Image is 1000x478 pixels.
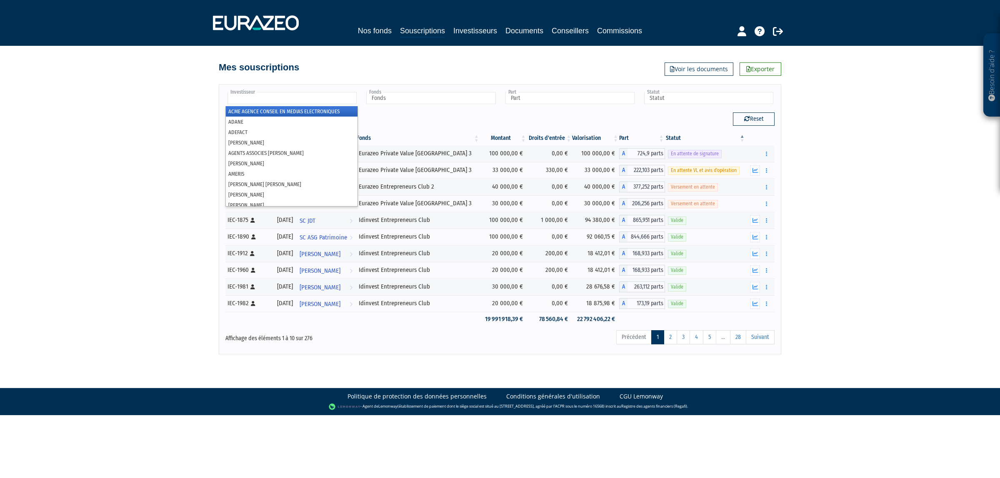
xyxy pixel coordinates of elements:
img: 1732889491-logotype_eurazeo_blanc_rvb.png [213,15,299,30]
td: 30 000,00 € [480,195,527,212]
div: IEC-1912 [227,249,271,258]
td: 20 000,00 € [480,245,527,262]
div: A - Eurazeo Private Value Europe 3 [619,148,665,159]
a: [PERSON_NAME] [296,245,356,262]
td: 19 991 918,39 € [480,312,527,326]
i: Voir l'investisseur [350,280,352,295]
span: Valide [668,300,686,308]
td: 0,00 € [527,195,572,212]
span: A [619,232,627,242]
div: Idinvest Entrepreneurs Club [359,299,477,308]
a: Exporter [740,62,781,76]
td: 0,00 € [527,145,572,162]
div: Idinvest Entrepreneurs Club [359,232,477,241]
span: En attente VL et avis d'opération [668,167,740,174]
div: [DATE] [277,249,293,258]
span: SC ASG Patrimoine [300,230,347,245]
div: [DATE] [277,299,293,308]
span: A [619,148,627,159]
i: Voir l'investisseur [350,296,352,312]
span: Valide [668,233,686,241]
td: 40 000,00 € [572,179,619,195]
td: 0,00 € [527,295,572,312]
td: 330,00 € [527,162,572,179]
td: 0,00 € [527,179,572,195]
span: 263,112 parts [627,281,665,292]
div: A - Idinvest Entrepreneurs Club [619,232,665,242]
td: 94 380,00 € [572,212,619,229]
i: Voir l'investisseur [350,230,352,245]
h4: Mes souscriptions [219,62,299,72]
td: 30 000,00 € [480,279,527,295]
div: IEC-1981 [227,282,271,291]
span: 168,933 parts [627,248,665,259]
a: [PERSON_NAME] [296,279,356,295]
a: Souscriptions [400,25,445,38]
td: 20 000,00 € [480,295,527,312]
td: 100 000,00 € [480,145,527,162]
th: Part: activer pour trier la colonne par ordre croissant [619,131,665,145]
span: Valide [668,283,686,291]
i: [Français] Personne physique [251,268,255,273]
div: A - Eurazeo Entrepreneurs Club 2 [619,182,665,192]
div: Eurazeo Private Value [GEOGRAPHIC_DATA] 3 [359,166,477,174]
div: [DATE] [277,282,293,291]
span: 724,9 parts [627,148,665,159]
i: Voir l'investisseur [350,246,352,262]
i: [Français] Personne physique [251,234,256,239]
td: 100 000,00 € [572,145,619,162]
a: [PERSON_NAME] [296,295,356,312]
span: 844,666 parts [627,232,665,242]
th: Valorisation: activer pour trier la colonne par ordre croissant [572,131,619,145]
a: 1 [651,330,664,344]
td: 28 676,58 € [572,279,619,295]
div: A - Eurazeo Private Value Europe 3 [619,165,665,176]
a: 5 [703,330,716,344]
div: [DATE] [277,216,293,224]
a: Nos fonds [358,25,392,37]
a: 28 [730,330,746,344]
td: 33 000,00 € [572,162,619,179]
td: 20 000,00 € [480,262,527,279]
div: A - Idinvest Entrepreneurs Club [619,281,665,292]
button: Reset [733,112,775,126]
span: A [619,182,627,192]
th: Fonds: activer pour trier la colonne par ordre croissant [356,131,480,145]
span: [PERSON_NAME] [300,246,340,262]
a: Conditions générales d'utilisation [506,392,600,401]
th: Statut : activer pour trier la colonne par ordre d&eacute;croissant [665,131,746,145]
td: 22 792 406,22 € [572,312,619,326]
a: 2 [664,330,677,344]
td: 200,00 € [527,262,572,279]
li: ADANE [226,117,357,127]
a: Voir les documents [665,62,733,76]
div: A - Idinvest Entrepreneurs Club [619,215,665,226]
li: ACME AGENCE CONSEIL EN MEDIAS ELECTRONIQUES [226,106,357,117]
span: A [619,298,627,309]
span: Versement en attente [668,200,718,208]
li: [PERSON_NAME] [226,189,357,200]
a: Registre des agents financiers (Regafi) [621,403,687,409]
td: 18 875,98 € [572,295,619,312]
a: 3 [677,330,690,344]
span: 377,252 parts [627,182,665,192]
div: Idinvest Entrepreneurs Club [359,266,477,274]
i: Voir l'investisseur [350,213,352,229]
a: [PERSON_NAME] [296,262,356,279]
span: A [619,198,627,209]
span: 168,933 parts [627,265,665,276]
div: - Agent de (établissement de paiement dont le siège social est situé au [STREET_ADDRESS], agréé p... [8,403,992,411]
a: Conseillers [552,25,589,37]
li: [PERSON_NAME] [226,158,357,169]
li: [PERSON_NAME] [226,137,357,148]
div: A - Idinvest Entrepreneurs Club [619,248,665,259]
span: A [619,281,627,292]
a: Commissions [597,25,642,37]
span: Valide [668,250,686,258]
div: A - Idinvest Entrepreneurs Club [619,298,665,309]
li: AMERIS [226,169,357,179]
span: En attente de signature [668,150,722,158]
a: SC ASG Patrimoine [296,229,356,245]
td: 18 412,01 € [572,245,619,262]
span: A [619,165,627,176]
